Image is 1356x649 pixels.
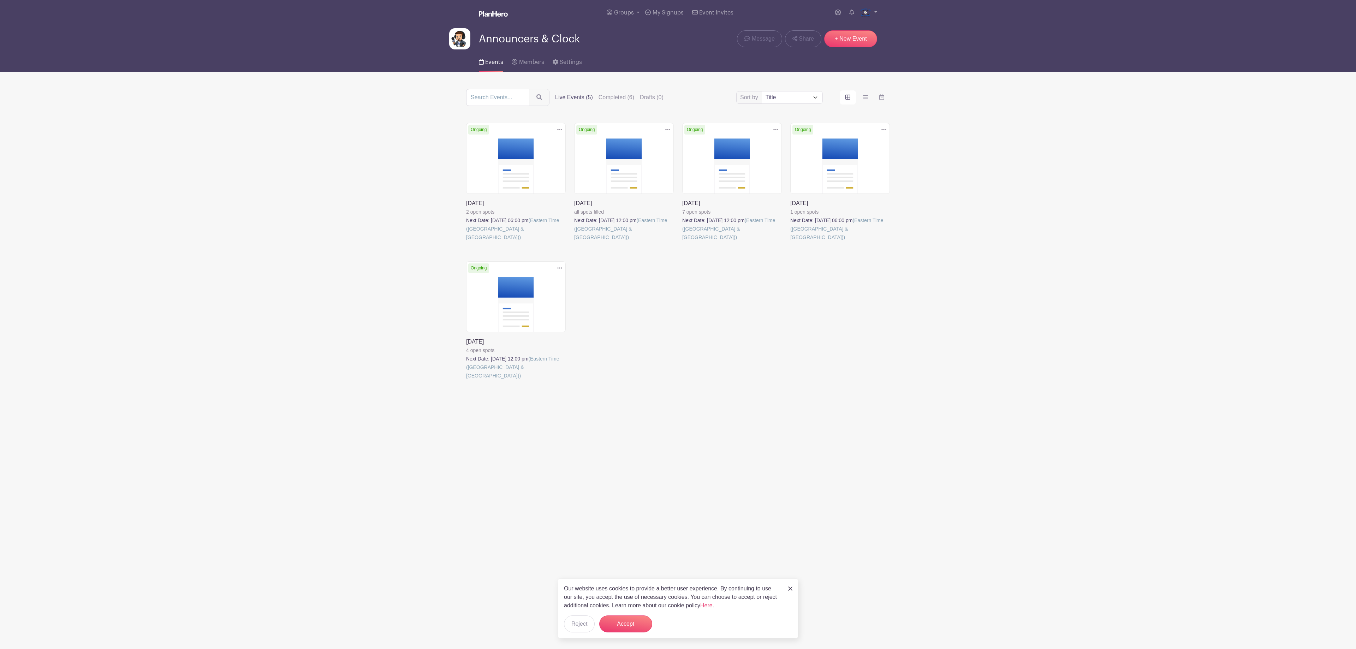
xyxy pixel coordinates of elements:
label: Sort by [740,93,760,102]
input: Search Events... [466,89,529,106]
span: Settings [560,59,582,65]
div: order and view [840,90,890,105]
span: Event Invites [699,10,733,16]
label: Completed (6) [599,93,634,102]
a: Here [700,602,713,608]
a: Message [737,30,782,47]
a: Settings [553,49,582,72]
span: Share [799,35,814,43]
img: Untitled%20design%20(19).png [449,28,470,49]
span: My Signups [653,10,684,16]
a: Events [479,49,503,72]
img: 2.png [860,7,871,18]
span: Groups [614,10,634,16]
p: Our website uses cookies to provide a better user experience. By continuing to use our site, you ... [564,584,781,610]
div: filters [555,93,669,102]
a: + New Event [824,30,877,47]
button: Reject [564,615,595,632]
span: Announcers & Clock [479,33,580,45]
button: Accept [599,615,652,632]
label: Drafts (0) [640,93,664,102]
label: Live Events (5) [555,93,593,102]
span: Members [519,59,544,65]
img: logo_white-6c42ec7e38ccf1d336a20a19083b03d10ae64f83f12c07503d8b9e83406b4c7d.svg [479,11,508,17]
a: Members [512,49,544,72]
span: Events [485,59,503,65]
img: close_button-5f87c8562297e5c2d7936805f587ecaba9071eb48480494691a3f1689db116b3.svg [788,587,792,591]
a: Share [785,30,821,47]
span: Message [752,35,775,43]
